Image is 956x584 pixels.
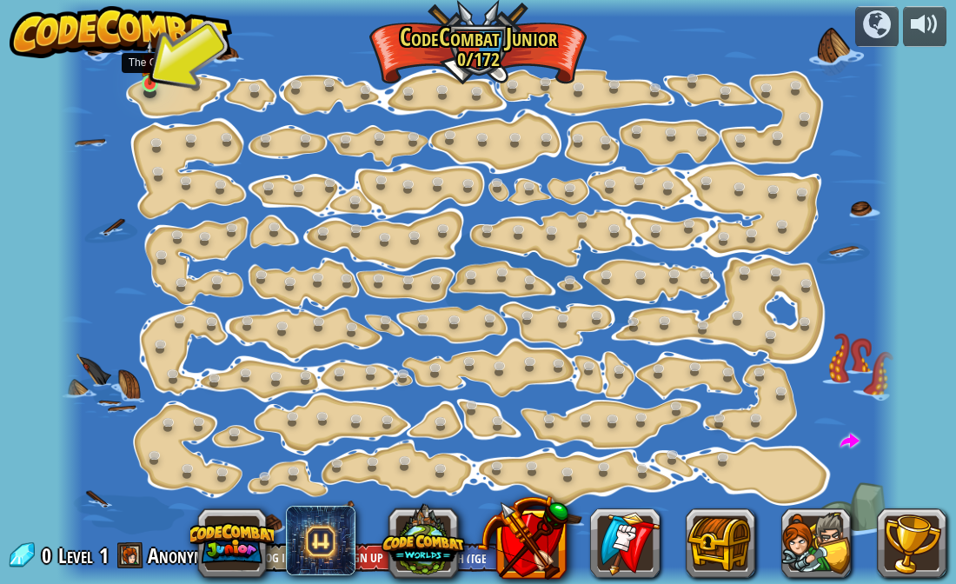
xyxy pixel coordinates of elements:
span: 0 [42,541,56,569]
span: Anonymous [148,541,229,569]
img: CodeCombat - Learn how to code by playing a game [10,6,232,58]
button: Campaigns [855,6,899,47]
span: Level [58,541,93,570]
button: Adjust volume [903,6,946,47]
img: level-banner-unstarted.png [140,40,160,85]
span: 1 [99,541,109,569]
